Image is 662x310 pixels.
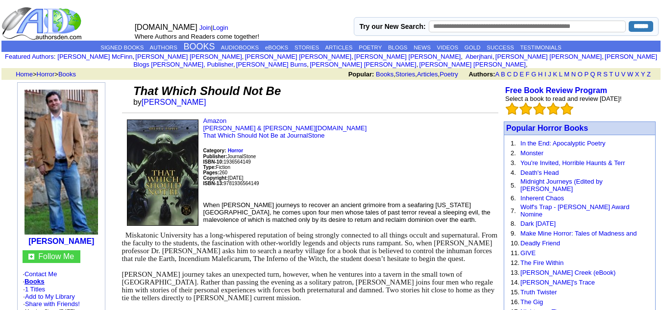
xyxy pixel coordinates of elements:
a: V [621,71,626,78]
font: by [133,98,213,106]
font: Select a book to read and review [DATE]! [505,95,622,102]
a: Death's Head [520,169,559,176]
a: R [597,71,601,78]
a: STORIES [294,45,319,50]
a: Z [647,71,651,78]
a: M [564,71,569,78]
font: | [199,24,232,31]
a: U [615,71,619,78]
font: 9. [511,230,516,237]
a: Y [641,71,645,78]
font: 5. [511,182,516,189]
a: Books [25,278,45,285]
a: TESTIMONIALS [520,45,561,50]
font: 12. [511,259,519,266]
font: [DATE] [228,175,243,181]
a: [PERSON_NAME]'s Trace [520,279,595,286]
a: Books [376,71,393,78]
a: [PERSON_NAME] [PERSON_NAME] [419,61,526,68]
font: 6. [511,194,516,202]
b: Authors: [468,71,495,78]
a: [PERSON_NAME] [PERSON_NAME] [495,53,602,60]
a: Follow Me [38,252,74,261]
font: When [PERSON_NAME] journeys to recover an ancient grimoire from a seafaring [US_STATE][GEOGRAPHIC... [203,201,490,223]
font: 13. [511,269,519,276]
b: Popular: [348,71,374,78]
a: Monster [520,149,543,157]
a: AUTHORS [150,45,177,50]
a: [PERSON_NAME] [28,237,94,245]
a: [PERSON_NAME] & [PERSON_NAME][DOMAIN_NAME] [203,124,367,132]
a: [PERSON_NAME] [PERSON_NAME] [135,53,242,60]
font: i [134,54,135,60]
font: Copyright: [203,175,228,181]
a: Login [213,24,228,31]
font: 260 [203,170,227,175]
font: > > [12,71,76,78]
font: : [5,53,55,60]
a: W [627,71,633,78]
img: bigemptystars.png [519,102,532,115]
font: Fiction [203,165,230,170]
img: bigemptystars.png [533,102,546,115]
a: E [519,71,524,78]
a: BOOKS [184,42,215,51]
b: ISBN-13: [203,181,224,186]
a: Stories [395,71,415,78]
a: H [538,71,542,78]
a: GIVE [520,249,536,257]
a: [PERSON_NAME] [142,98,206,106]
a: Popular Horror Books [506,124,588,132]
img: bigemptystars.png [547,102,560,115]
font: 11. [511,249,519,257]
a: Aberjhani [464,53,492,60]
font: [DOMAIN_NAME] [135,23,197,31]
a: Free Book Review Program [505,86,607,95]
font: i [604,54,605,60]
a: Q [590,71,595,78]
a: K [553,71,558,78]
a: Home [16,71,33,78]
img: 156012.jpg [25,90,98,235]
a: [PERSON_NAME] Blogs [PERSON_NAME], Publisher [133,53,657,68]
a: [PERSON_NAME] Creek (eBook) [520,269,615,276]
font: i [353,54,354,60]
font: 9781936564149 [203,181,259,186]
a: [PERSON_NAME] [PERSON_NAME] [354,53,461,60]
font: , , , [348,71,660,78]
a: C [507,71,511,78]
a: I [544,71,546,78]
label: Try our New Search: [359,23,425,30]
a: F [526,71,530,78]
font: i [235,62,236,68]
a: VIDEOS [437,45,458,50]
a: SUCCESS [487,45,514,50]
a: NEWS [414,45,431,50]
img: bigemptystars.png [561,102,573,115]
b: Type: [203,165,216,170]
a: ARTICLES [325,45,352,50]
a: Horror [228,146,243,154]
a: [PERSON_NAME] McFinn [57,53,132,60]
a: Articles [417,71,438,78]
a: S [603,71,608,78]
a: L [559,71,563,78]
font: 1936564149 [203,159,251,165]
a: Featured Authors [5,53,54,60]
a: Deadly Friend [520,239,560,247]
a: BLOGS [388,45,408,50]
img: 48715.jpg [127,119,198,226]
b: Category: [203,148,226,153]
a: P [584,71,588,78]
a: O [578,71,583,78]
i: That Which Should Not Be [133,84,281,97]
font: JournalStone [203,154,256,159]
font: , , , , , , , , , , [57,53,657,68]
a: Wolf's Trap - [PERSON_NAME] Award Nomine [520,203,629,218]
a: POETRY [359,45,382,50]
font: Where Authors and Readers come together! [135,33,259,40]
a: [PERSON_NAME] Burns [236,61,307,68]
